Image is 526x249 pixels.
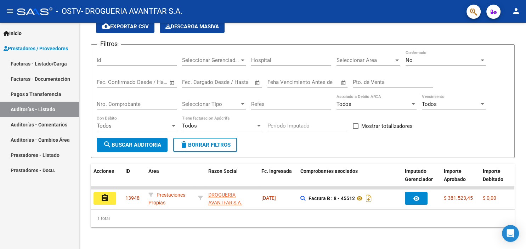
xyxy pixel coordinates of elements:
[91,210,515,227] div: 1 total
[502,225,519,242] div: Open Intercom Messenger
[160,20,225,33] app-download-masive: Descarga masiva de comprobantes (adjuntos)
[512,7,520,15] mat-icon: person
[422,101,437,107] span: Todos
[259,164,298,195] datatable-header-cell: Fc. Ingresada
[91,164,123,195] datatable-header-cell: Acciones
[101,194,109,202] mat-icon: assignment
[340,79,348,87] button: Open calendar
[261,168,292,174] span: Fc. Ingresada
[125,168,130,174] span: ID
[182,79,211,85] input: Fecha inicio
[182,123,197,129] span: Todos
[208,192,242,206] span: DROGUERIA AVANTFAR S.A.
[160,20,225,33] button: Descarga Masiva
[361,122,413,130] span: Mostrar totalizadores
[480,164,519,195] datatable-header-cell: Importe Debitado
[180,142,231,148] span: Borrar Filtros
[97,39,121,49] h3: Filtros
[4,45,68,52] span: Prestadores / Proveedores
[4,29,22,37] span: Inicio
[94,168,114,174] span: Acciones
[205,164,259,195] datatable-header-cell: Razon Social
[97,79,125,85] input: Fecha inicio
[208,191,256,206] div: - 30708335416
[309,196,355,201] strong: Factura B : 8 - 45512
[406,57,413,63] span: No
[336,57,394,63] span: Seleccionar Area
[444,195,473,201] span: $ 381.523,45
[336,101,351,107] span: Todos
[148,168,159,174] span: Area
[173,138,237,152] button: Borrar Filtros
[180,140,188,149] mat-icon: delete
[132,79,166,85] input: Fecha fin
[102,22,110,30] mat-icon: cloud_download
[483,195,496,201] span: $ 0,00
[81,4,182,19] span: - DROGUERIA AVANTFAR S.A.
[56,4,81,19] span: - OSTV
[254,79,262,87] button: Open calendar
[182,57,239,63] span: Seleccionar Gerenciador
[300,168,358,174] span: Comprobantes asociados
[444,168,466,182] span: Importe Aprobado
[168,79,176,87] button: Open calendar
[125,195,140,201] span: 13948
[103,142,161,148] span: Buscar Auditoria
[208,168,238,174] span: Razon Social
[182,101,239,107] span: Seleccionar Tipo
[97,138,168,152] button: Buscar Auditoria
[6,7,14,15] mat-icon: menu
[298,164,402,195] datatable-header-cell: Comprobantes asociados
[364,193,373,204] i: Descargar documento
[97,123,112,129] span: Todos
[148,192,185,206] span: Prestaciones Propias
[165,23,219,30] span: Descarga Masiva
[123,164,146,195] datatable-header-cell: ID
[261,195,276,201] span: [DATE]
[483,168,503,182] span: Importe Debitado
[146,164,195,195] datatable-header-cell: Area
[96,20,154,33] button: Exportar CSV
[217,79,251,85] input: Fecha fin
[103,140,112,149] mat-icon: search
[402,164,441,195] datatable-header-cell: Imputado Gerenciador
[102,23,149,30] span: Exportar CSV
[441,164,480,195] datatable-header-cell: Importe Aprobado
[405,168,433,182] span: Imputado Gerenciador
